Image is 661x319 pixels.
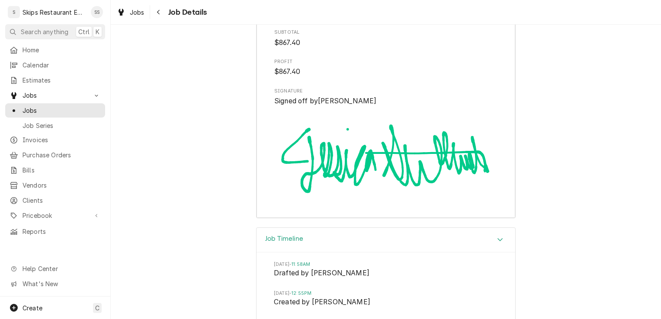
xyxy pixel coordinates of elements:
span: $867.40 [274,67,300,76]
button: Search anythingCtrlK [5,24,105,39]
a: Go to Pricebook [5,208,105,223]
button: Navigate back [152,5,166,19]
span: Search anything [21,27,68,36]
div: SS [91,6,103,18]
li: Event [274,261,498,290]
li: Event [274,290,498,319]
span: Reports [22,227,101,236]
span: Invoices [22,135,101,144]
span: Estimates [22,76,101,85]
a: Home [5,43,105,57]
a: Vendors [5,178,105,192]
span: Event String [274,268,498,280]
span: $867.40 [274,38,300,47]
span: Clients [22,196,101,205]
div: S [8,6,20,18]
button: Accordion Details Expand Trigger [257,228,515,252]
span: Subtotal [274,29,497,36]
span: Event String [274,297,498,309]
a: Purchase Orders [5,148,105,162]
span: Ctrl [78,27,90,36]
em: 11:58AM [292,262,310,267]
a: Clients [5,193,105,207]
a: Estimates [5,73,105,87]
span: Jobs [22,91,88,100]
div: Skips Restaurant Equipment [22,8,86,17]
div: Shan Skipper's Avatar [91,6,103,18]
a: Go to Help Center [5,262,105,276]
a: Calendar [5,58,105,72]
a: Invoices [5,133,105,147]
a: Jobs [113,5,148,19]
a: Bills [5,163,105,177]
span: Purchase Orders [22,150,101,159]
span: Help Center [22,264,100,273]
div: Accordion Header [257,228,515,252]
span: C [95,303,99,313]
a: Go to What's New [5,277,105,291]
span: Job Details [166,6,207,18]
em: 12:55PM [292,290,311,296]
span: Signed Off By [274,96,497,106]
span: Calendar [22,61,101,70]
a: Job Series [5,118,105,133]
div: Profit [274,58,497,77]
span: Jobs [130,8,144,17]
a: Jobs [5,103,105,118]
div: Subtotal [274,29,497,48]
span: What's New [22,279,100,288]
img: Signature [274,106,497,200]
span: Profit [274,67,497,77]
span: Jobs [22,106,101,115]
span: Timestamp [274,290,498,297]
span: Profit [274,58,497,65]
h3: Job Timeline [265,235,303,243]
a: Go to Jobs [5,88,105,102]
span: Bills [22,166,101,175]
span: Job Series [22,121,101,130]
span: Subtotal [274,38,497,48]
div: Signator [274,88,497,200]
span: Signature [274,88,497,95]
a: Reports [5,224,105,239]
span: Timestamp [274,261,498,268]
span: Vendors [22,181,101,190]
span: Home [22,45,101,54]
span: K [96,27,99,36]
span: Create [22,304,42,312]
span: Pricebook [22,211,88,220]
